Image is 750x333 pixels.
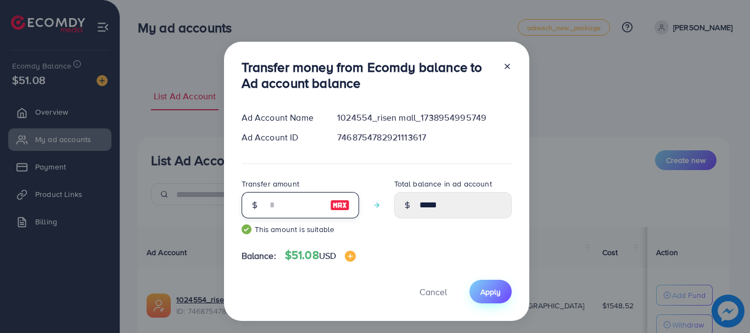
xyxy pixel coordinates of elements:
[330,199,350,212] img: image
[469,280,512,303] button: Apply
[285,249,356,262] h4: $51.08
[242,224,251,234] img: guide
[242,178,299,189] label: Transfer amount
[328,111,520,124] div: 1024554_risen mall_1738954995749
[242,224,359,235] small: This amount is suitable
[233,111,329,124] div: Ad Account Name
[328,131,520,144] div: 7468754782921113617
[406,280,461,303] button: Cancel
[233,131,329,144] div: Ad Account ID
[345,251,356,262] img: image
[480,286,501,297] span: Apply
[394,178,492,189] label: Total balance in ad account
[242,59,494,91] h3: Transfer money from Ecomdy balance to Ad account balance
[319,250,336,262] span: USD
[242,250,276,262] span: Balance:
[419,286,447,298] span: Cancel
